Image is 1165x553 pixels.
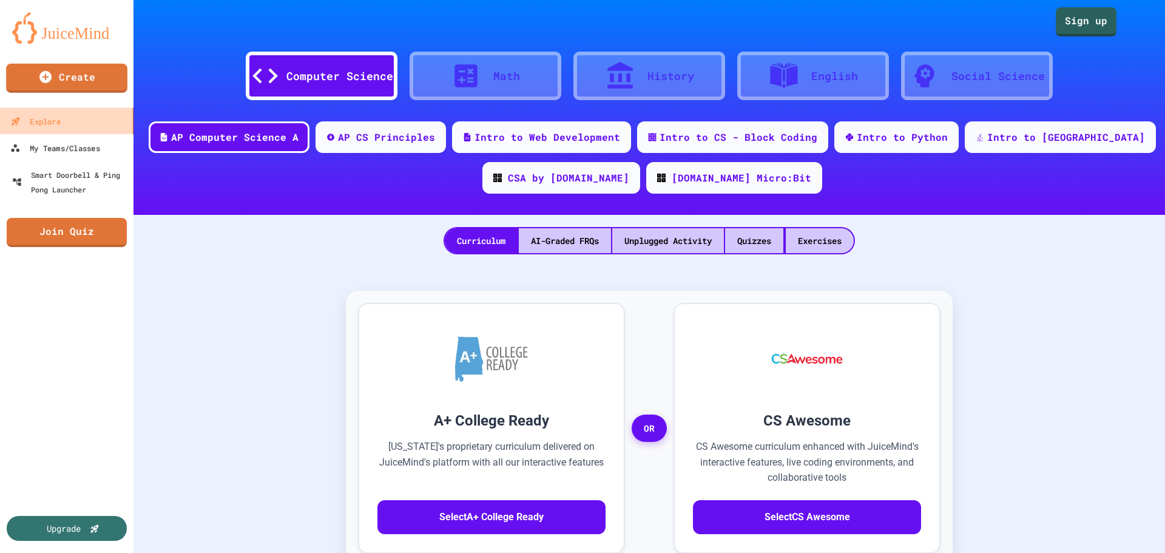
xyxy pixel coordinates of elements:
h3: A+ College Ready [377,410,606,432]
img: CS Awesome [760,322,855,395]
div: Computer Science [286,68,393,84]
div: Math [493,68,520,84]
div: Unplugged Activity [612,228,724,253]
div: CSA by [DOMAIN_NAME] [508,171,629,185]
div: Intro to Python [857,130,948,144]
div: Curriculum [445,228,518,253]
div: History [647,68,694,84]
a: Join Quiz [7,218,127,247]
a: Sign up [1056,7,1116,36]
div: Intro to Web Development [474,130,620,144]
p: CS Awesome curriculum enhanced with JuiceMind's interactive features, live coding environments, a... [693,439,921,486]
div: AP Computer Science A [171,130,299,144]
div: Exercises [786,228,854,253]
button: SelectA+ College Ready [377,500,606,534]
div: My Teams/Classes [10,141,100,156]
div: AP CS Principles [338,130,435,144]
img: logo-orange.svg [12,12,121,44]
div: Quizzes [725,228,783,253]
span: OR [632,415,667,443]
img: CODE_logo_RGB.png [657,174,666,182]
div: Upgrade [47,522,81,535]
div: English [811,68,858,84]
div: Intro to CS - Block Coding [660,130,817,144]
a: Create [6,64,127,93]
div: [DOMAIN_NAME] Micro:Bit [672,171,811,185]
div: Intro to [GEOGRAPHIC_DATA] [987,130,1145,144]
div: Smart Doorbell & Ping Pong Launcher [12,168,129,197]
img: CODE_logo_RGB.png [493,174,502,182]
button: SelectCS Awesome [693,500,921,534]
img: A+ College Ready [455,336,528,382]
h3: CS Awesome [693,410,921,432]
div: Explore [11,114,61,129]
p: [US_STATE]'s proprietary curriculum delivered on JuiceMind's platform with all our interactive fe... [377,439,606,486]
div: Social Science [951,68,1045,84]
div: AI-Graded FRQs [519,228,611,253]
